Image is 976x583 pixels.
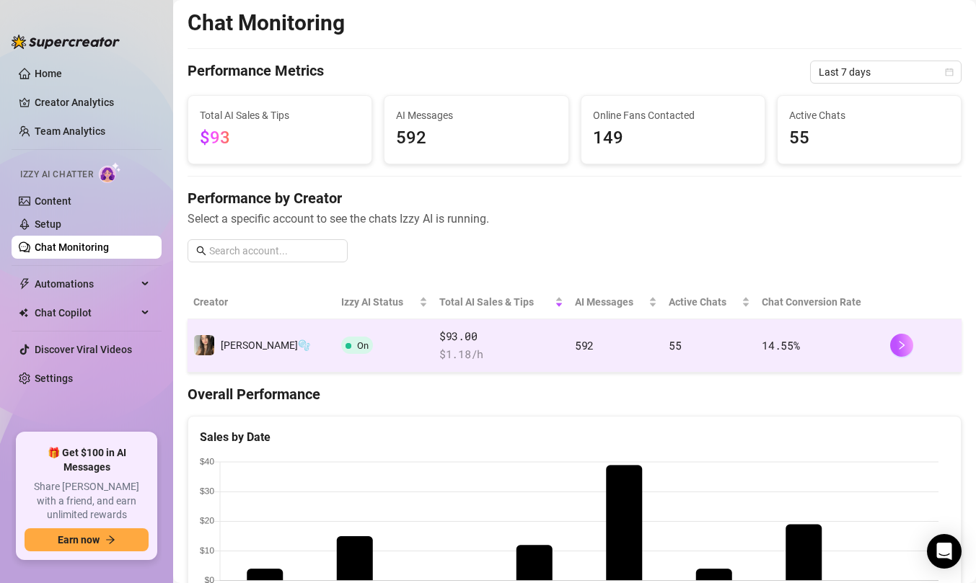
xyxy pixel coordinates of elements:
[19,278,30,290] span: thunderbolt
[35,344,132,355] a: Discover Viral Videos
[897,340,907,350] span: right
[593,125,753,152] span: 149
[188,9,345,37] h2: Chat Monitoring
[99,162,121,183] img: AI Chatter
[35,91,150,114] a: Creator Analytics
[200,428,949,446] div: Sales by Date
[819,61,953,83] span: Last 7 days
[663,285,756,319] th: Active Chats
[209,243,339,259] input: Search account...
[945,68,954,76] span: calendar
[439,294,552,310] span: Total AI Sales & Tips
[188,210,962,228] span: Select a specific account to see the chats Izzy AI is running.
[221,339,310,351] span: [PERSON_NAME]🫧
[200,128,230,148] span: $93
[593,107,753,123] span: Online Fans Contacted
[762,338,799,352] span: 14.55 %
[396,107,556,123] span: AI Messages
[789,107,949,123] span: Active Chats
[756,285,884,319] th: Chat Conversion Rate
[434,285,569,319] th: Total AI Sales & Tips
[35,272,137,295] span: Automations
[35,218,61,230] a: Setup
[188,384,962,404] h4: Overall Performance
[35,373,73,384] a: Settings
[35,301,137,324] span: Chat Copilot
[35,125,105,137] a: Team Analytics
[19,308,28,318] img: Chat Copilot
[569,285,663,319] th: AI Messages
[927,534,962,569] div: Open Intercom Messenger
[58,534,100,546] span: Earn now
[789,125,949,152] span: 55
[194,335,214,355] img: Bella🫧
[335,285,434,319] th: Izzy AI Status
[341,294,416,310] span: Izzy AI Status
[35,241,109,253] a: Chat Monitoring
[196,246,206,256] span: search
[35,195,71,207] a: Content
[25,446,149,474] span: 🎁 Get $100 in AI Messages
[439,346,563,363] span: $ 1.18 /h
[669,294,739,310] span: Active Chats
[575,338,594,352] span: 592
[575,294,646,310] span: AI Messages
[188,285,335,319] th: Creator
[396,125,556,152] span: 592
[105,535,115,545] span: arrow-right
[200,107,360,123] span: Total AI Sales & Tips
[188,61,324,84] h4: Performance Metrics
[25,528,149,551] button: Earn nowarrow-right
[439,328,563,345] span: $93.00
[357,340,369,351] span: On
[20,168,93,182] span: Izzy AI Chatter
[188,188,962,208] h4: Performance by Creator
[25,480,149,522] span: Share [PERSON_NAME] with a friend, and earn unlimited rewards
[890,334,913,357] button: right
[669,338,681,352] span: 55
[35,68,62,79] a: Home
[12,35,120,49] img: logo-BBDzfeDw.svg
